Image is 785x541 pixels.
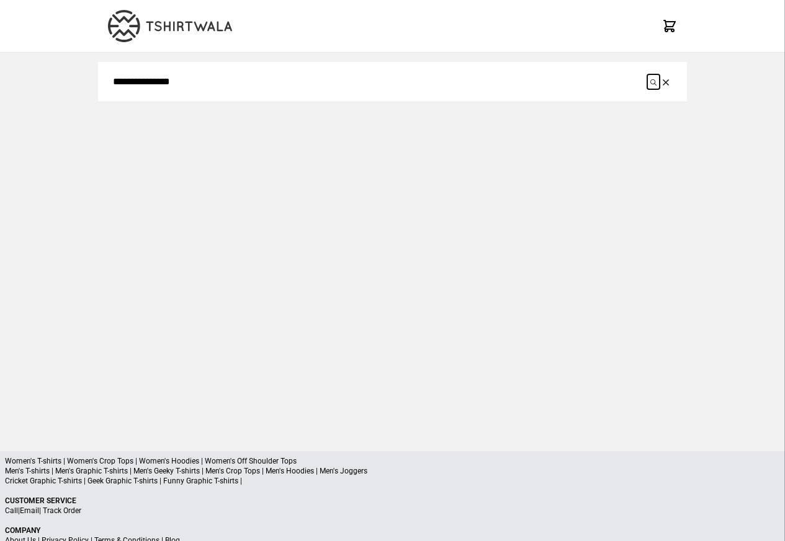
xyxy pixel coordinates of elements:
[5,526,780,535] p: Company
[5,506,780,516] p: | |
[660,74,672,89] button: Clear the search query.
[5,496,780,506] p: Customer Service
[647,74,660,89] button: Submit your search query.
[5,466,780,476] p: Men's T-shirts | Men's Graphic T-shirts | Men's Geeky T-shirts | Men's Crop Tops | Men's Hoodies ...
[108,10,232,42] img: TW-LOGO-400-104.png
[5,456,780,466] p: Women's T-shirts | Women's Crop Tops | Women's Hoodies | Women's Off Shoulder Tops
[20,506,39,515] a: Email
[5,506,18,515] a: Call
[5,476,780,486] p: Cricket Graphic T-shirts | Geek Graphic T-shirts | Funny Graphic T-shirts |
[43,506,81,515] a: Track Order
